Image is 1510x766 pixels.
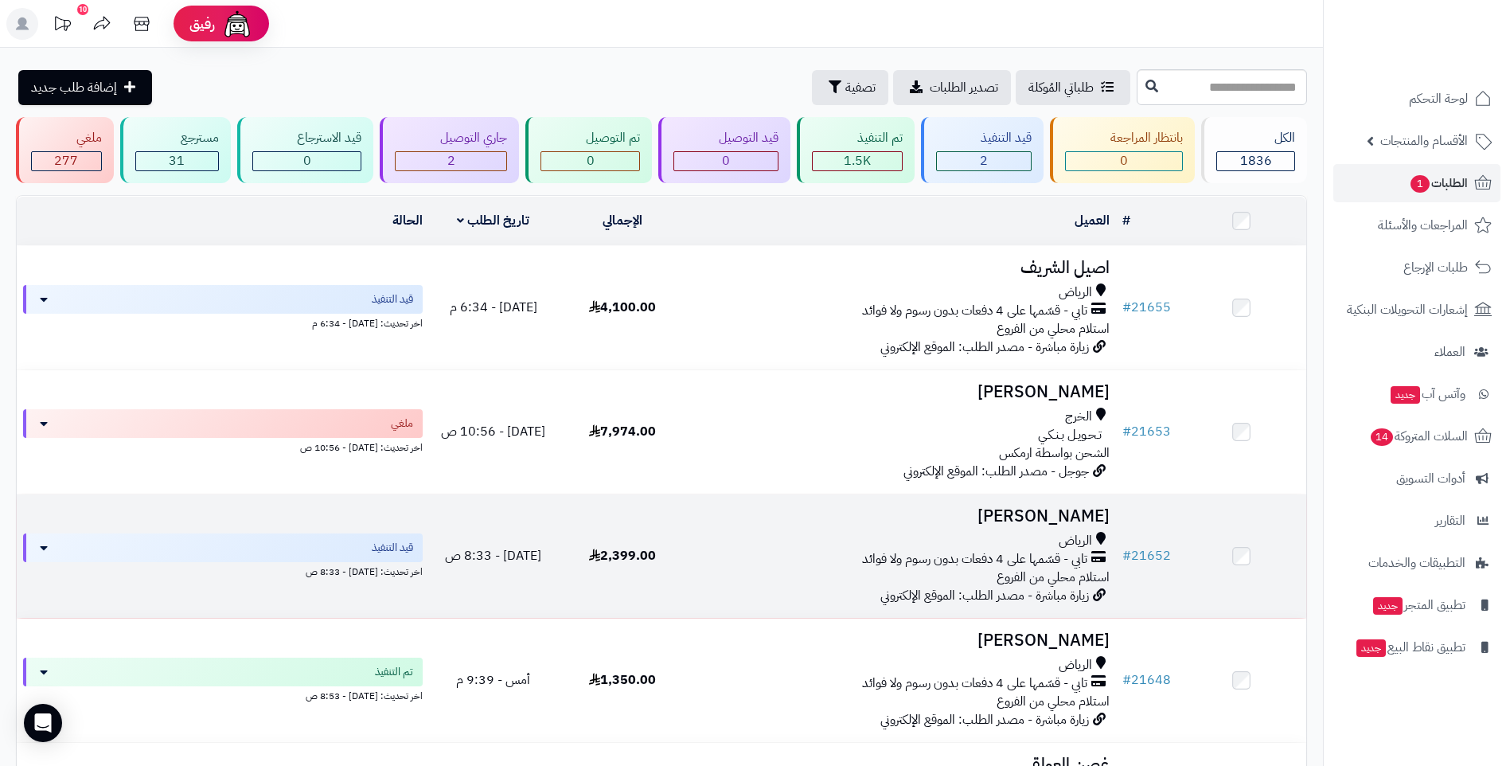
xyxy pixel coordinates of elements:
[845,78,876,97] span: تصفية
[997,319,1110,338] span: استلام محلي من الفروع
[674,152,778,170] div: 0
[937,152,1032,170] div: 2
[980,151,988,170] span: 2
[1122,298,1171,317] a: #21655
[24,704,62,742] div: Open Intercom Messenger
[930,78,998,97] span: تصدير الطلبات
[1356,639,1386,657] span: جديد
[1333,80,1500,118] a: لوحة التحكم
[812,70,888,105] button: تصفية
[655,117,794,183] a: قيد التوصيل 0
[812,129,903,147] div: تم التنفيذ
[1333,544,1500,582] a: التطبيقات والخدمات
[693,383,1110,401] h3: [PERSON_NAME]
[189,14,215,33] span: رفيق
[136,152,218,170] div: 31
[1333,586,1500,624] a: تطبيق المتجرجديد
[372,291,413,307] span: قيد التنفيذ
[936,129,1032,147] div: قيد التنفيذ
[1396,467,1465,490] span: أدوات التسويق
[997,568,1110,587] span: استلام محلي من الفروع
[1065,408,1092,426] span: الخرج
[1122,422,1171,441] a: #21653
[1333,417,1500,455] a: السلات المتروكة14
[1122,422,1131,441] span: #
[77,4,88,15] div: 10
[893,70,1011,105] a: تصدير الطلبات
[1122,211,1130,230] a: #
[540,129,640,147] div: تم التوصيل
[880,710,1089,729] span: زيارة مباشرة - مصدر الطلب: الموقع الإلكتروني
[23,438,423,455] div: اخر تحديث: [DATE] - 10:56 ص
[169,151,185,170] span: 31
[31,129,102,147] div: ملغي
[1333,628,1500,666] a: تطبيق نقاط البيعجديد
[862,550,1087,569] span: تابي - قسّمها على 4 دفعات بدون رسوم ولا فوائد
[1389,383,1465,405] span: وآتس آب
[1333,206,1500,244] a: المراجعات والأسئلة
[589,422,656,441] span: 7,974.00
[1120,151,1128,170] span: 0
[447,151,455,170] span: 2
[252,129,362,147] div: قيد الاسترجاع
[589,298,656,317] span: 4,100.00
[1355,636,1465,659] span: تطبيق نقاط البيع
[391,416,413,432] span: ملغي
[1038,426,1102,444] span: تـحـويـل بـنـكـي
[1402,43,1495,76] img: logo-2.png
[377,117,522,183] a: جاري التوصيل 2
[1028,78,1094,97] span: طلباتي المُوكلة
[1333,375,1500,413] a: وآتس آبجديد
[1122,670,1131,690] span: #
[23,562,423,579] div: اخر تحديث: [DATE] - 8:33 ص
[794,117,918,183] a: تم التنفيذ 1.5K
[1409,88,1468,110] span: لوحة التحكم
[997,692,1110,711] span: استلام محلي من الفروع
[1368,552,1465,574] span: التطبيقات والخدمات
[234,117,377,183] a: قيد الاسترجاع 0
[722,151,730,170] span: 0
[1333,459,1500,498] a: أدوات التسويق
[587,151,595,170] span: 0
[903,462,1089,481] span: جوجل - مصدر الطلب: الموقع الإلكتروني
[1198,117,1310,183] a: الكل1836
[441,422,545,441] span: [DATE] - 10:56 ص
[396,152,506,170] div: 2
[42,8,82,44] a: تحديثات المنصة
[1016,70,1130,105] a: طلباتي المُوكلة
[1333,164,1500,202] a: الطلبات1
[221,8,253,40] img: ai-face.png
[1066,152,1182,170] div: 0
[1059,283,1092,302] span: الرياض
[135,129,219,147] div: مسترجع
[375,664,413,680] span: تم التنفيذ
[693,507,1110,526] h3: [PERSON_NAME]
[813,152,902,170] div: 1524
[862,302,1087,320] span: تابي - قسّمها على 4 دفعات بدون رسوم ولا فوائد
[1122,670,1171,690] a: #21648
[1378,214,1468,236] span: المراجعات والأسئلة
[1391,386,1420,404] span: جديد
[1240,151,1272,170] span: 1836
[1435,510,1465,532] span: التقارير
[1065,129,1183,147] div: بانتظار المراجعة
[1216,129,1295,147] div: الكل
[589,670,656,690] span: 1,350.00
[1403,256,1468,279] span: طلبات الإرجاع
[1333,248,1500,287] a: طلبات الإرجاع
[457,211,529,230] a: تاريخ الطلب
[844,151,871,170] span: 1.5K
[1059,656,1092,674] span: الرياض
[1347,299,1468,321] span: إشعارات التحويلات البنكية
[522,117,655,183] a: تم التوصيل 0
[32,152,101,170] div: 277
[1122,546,1131,565] span: #
[673,129,778,147] div: قيد التوصيل
[1371,594,1465,616] span: تطبيق المتجر
[372,540,413,556] span: قيد التنفيذ
[23,314,423,330] div: اخر تحديث: [DATE] - 6:34 م
[456,670,530,690] span: أمس - 9:39 م
[999,444,1110,463] span: الشحن بواسطة ارمكس
[1369,425,1468,447] span: السلات المتروكة
[13,117,117,183] a: ملغي 277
